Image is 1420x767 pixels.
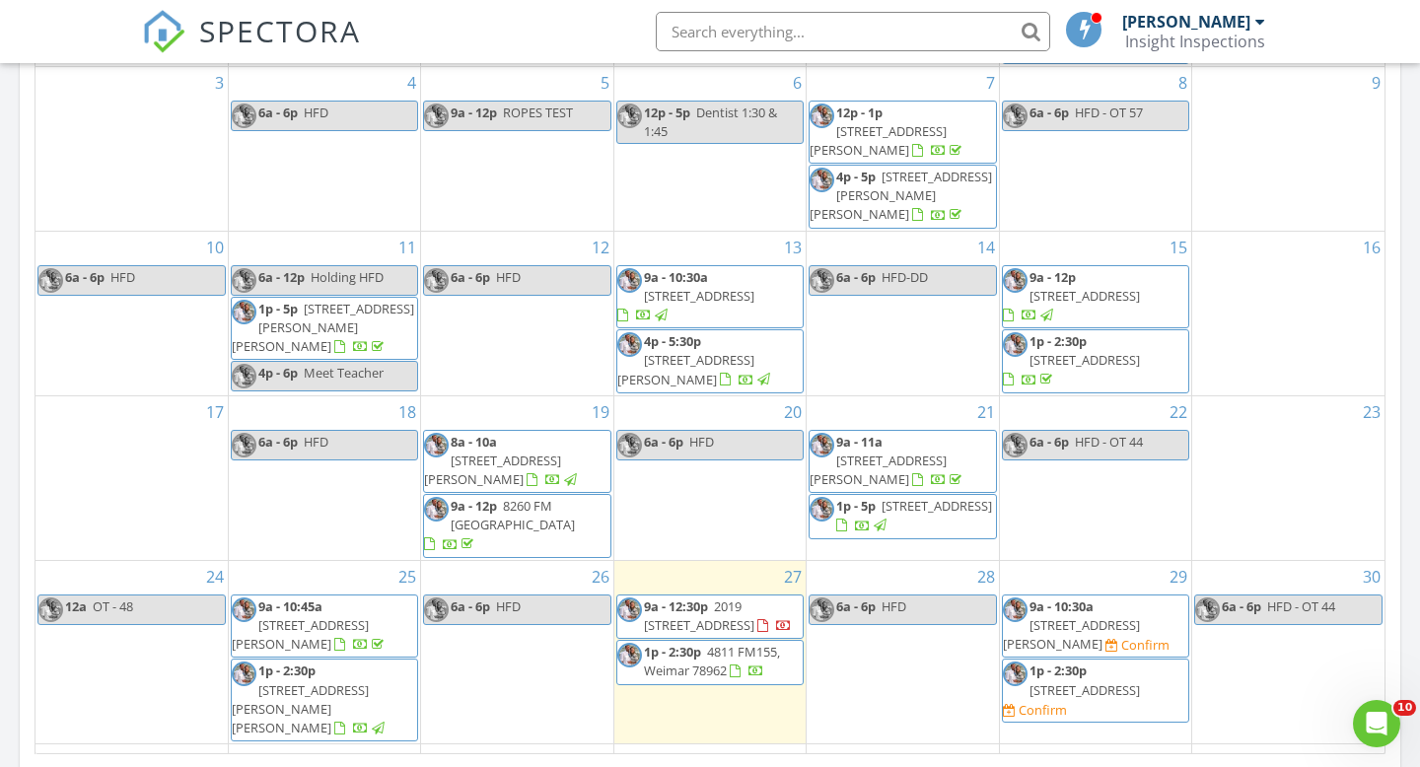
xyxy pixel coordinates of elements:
[616,265,804,329] a: 9a - 10:30a [STREET_ADDRESS]
[1029,332,1087,350] span: 1p - 2:30p
[644,643,780,679] a: 1p - 2:30p 4811 FM155, Weimar 78962
[810,497,834,522] img: capture2.jpg
[304,104,328,121] span: HFD
[617,268,642,293] img: capture2.jpg
[644,597,754,634] span: 2019 [STREET_ADDRESS]
[1003,597,1028,622] img: capture2.jpg
[810,268,834,293] img: capture2.jpg
[423,430,610,494] a: 8a - 10a [STREET_ADDRESS][PERSON_NAME]
[882,597,906,615] span: HFD
[644,332,701,350] span: 4p - 5:30p
[982,67,999,99] a: Go to August 7, 2025
[1029,681,1140,699] span: [STREET_ADDRESS]
[1166,232,1191,263] a: Go to August 15, 2025
[424,597,449,622] img: capture2.jpg
[1125,32,1265,51] div: Insight Inspections
[780,561,806,593] a: Go to August 27, 2025
[807,560,999,743] td: Go to August 28, 2025
[1192,395,1384,560] td: Go to August 23, 2025
[810,104,965,159] a: 12p - 1p [STREET_ADDRESS][PERSON_NAME]
[38,597,63,622] img: capture2.jpg
[588,232,613,263] a: Go to August 12, 2025
[613,560,806,743] td: Go to August 27, 2025
[110,268,135,286] span: HFD
[999,395,1191,560] td: Go to August 22, 2025
[644,287,754,305] span: [STREET_ADDRESS]
[810,433,834,457] img: capture2.jpg
[836,268,876,286] span: 6a - 6p
[1174,67,1191,99] a: Go to August 8, 2025
[809,430,996,494] a: 9a - 11a [STREET_ADDRESS][PERSON_NAME]
[35,66,228,231] td: Go to August 3, 2025
[1122,12,1250,32] div: [PERSON_NAME]
[232,681,369,736] span: [STREET_ADDRESS][PERSON_NAME][PERSON_NAME]
[228,66,420,231] td: Go to August 4, 2025
[1029,597,1094,615] span: 9a - 10:30a
[232,300,256,324] img: capture2.jpg
[1003,597,1140,653] a: 9a - 10:30a [STREET_ADDRESS][PERSON_NAME]
[258,597,322,615] span: 9a - 10:45a
[644,104,690,121] span: 12p - 5p
[1029,287,1140,305] span: [STREET_ADDRESS]
[810,597,834,622] img: capture2.jpg
[451,497,575,533] span: 8260 FM [GEOGRAPHIC_DATA]
[93,597,133,615] span: OT - 48
[644,433,683,451] span: 6a - 6p
[1359,396,1384,428] a: Go to August 23, 2025
[421,560,613,743] td: Go to August 26, 2025
[304,364,384,382] span: Meet Teacher
[617,351,754,387] span: [STREET_ADDRESS][PERSON_NAME]
[232,597,256,622] img: capture2.jpg
[1121,637,1170,653] div: Confirm
[258,104,298,121] span: 6a - 6p
[588,561,613,593] a: Go to August 26, 2025
[617,332,642,357] img: capture2.jpg
[617,268,754,323] a: 9a - 10:30a [STREET_ADDRESS]
[588,396,613,428] a: Go to August 19, 2025
[836,168,876,185] span: 4p - 5p
[199,10,361,51] span: SPECTORA
[1359,232,1384,263] a: Go to August 16, 2025
[1075,433,1143,451] span: HFD - OT 44
[836,104,883,121] span: 12p - 1p
[232,616,369,653] span: [STREET_ADDRESS][PERSON_NAME]
[421,231,613,395] td: Go to August 12, 2025
[689,433,714,451] span: HFD
[258,662,316,679] span: 1p - 2:30p
[232,433,256,457] img: capture2.jpg
[810,168,992,223] span: [STREET_ADDRESS][PERSON_NAME][PERSON_NAME]
[1166,396,1191,428] a: Go to August 22, 2025
[616,594,804,639] a: 9a - 12:30p 2019 [STREET_ADDRESS]
[258,300,298,317] span: 1p - 5p
[1019,702,1067,718] div: Confirm
[232,662,256,686] img: capture2.jpg
[616,640,804,684] a: 1p - 2:30p 4811 FM155, Weimar 78962
[882,497,992,515] span: [STREET_ADDRESS]
[424,452,561,488] span: [STREET_ADDRESS][PERSON_NAME]
[202,232,228,263] a: Go to August 10, 2025
[231,659,418,741] a: 1p - 2:30p [STREET_ADDRESS][PERSON_NAME][PERSON_NAME]
[232,597,388,653] a: 9a - 10:45a [STREET_ADDRESS][PERSON_NAME]
[617,643,642,667] img: capture2.jpg
[1353,700,1400,747] iframe: Intercom live chat
[1222,597,1261,615] span: 6a - 6p
[810,433,965,488] a: 9a - 11a [STREET_ADDRESS][PERSON_NAME]
[836,597,876,615] span: 6a - 6p
[142,10,185,53] img: The Best Home Inspection Software - Spectora
[232,662,388,736] a: 1p - 2:30p [STREET_ADDRESS][PERSON_NAME][PERSON_NAME]
[1368,67,1384,99] a: Go to August 9, 2025
[613,231,806,395] td: Go to August 13, 2025
[421,395,613,560] td: Go to August 19, 2025
[999,231,1191,395] td: Go to August 15, 2025
[1003,701,1067,720] a: Confirm
[789,67,806,99] a: Go to August 6, 2025
[1029,662,1140,698] a: 1p - 2:30p [STREET_ADDRESS]
[809,494,996,538] a: 1p - 5p [STREET_ADDRESS]
[228,231,420,395] td: Go to August 11, 2025
[311,268,384,286] span: Holding HFD
[999,66,1191,231] td: Go to August 8, 2025
[496,268,521,286] span: HFD
[1003,104,1028,128] img: capture2.jpg
[421,66,613,231] td: Go to August 5, 2025
[142,27,361,68] a: SPECTORA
